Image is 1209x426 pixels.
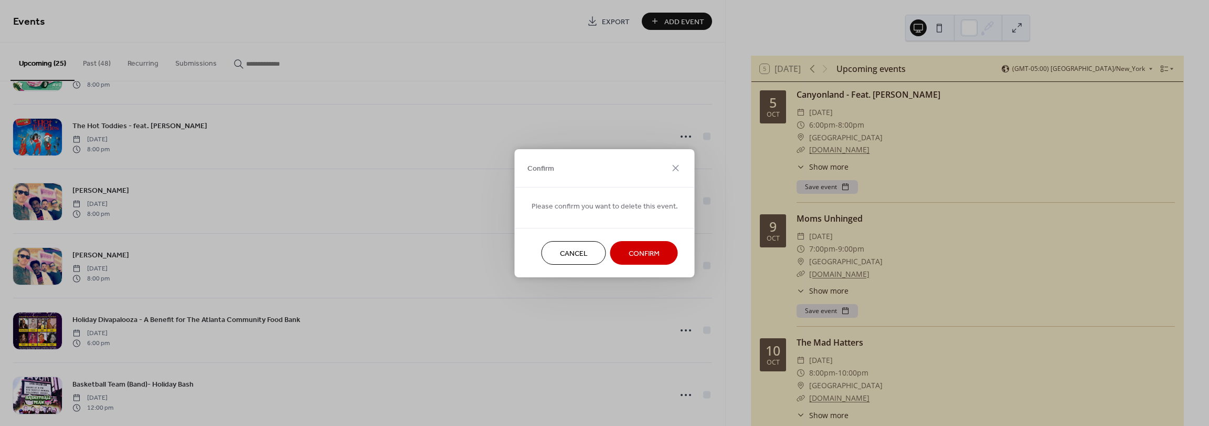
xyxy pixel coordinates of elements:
[629,248,660,259] span: Confirm
[527,163,554,174] span: Confirm
[542,241,606,265] button: Cancel
[532,201,678,212] span: Please confirm you want to delete this event.
[560,248,588,259] span: Cancel
[610,241,678,265] button: Confirm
